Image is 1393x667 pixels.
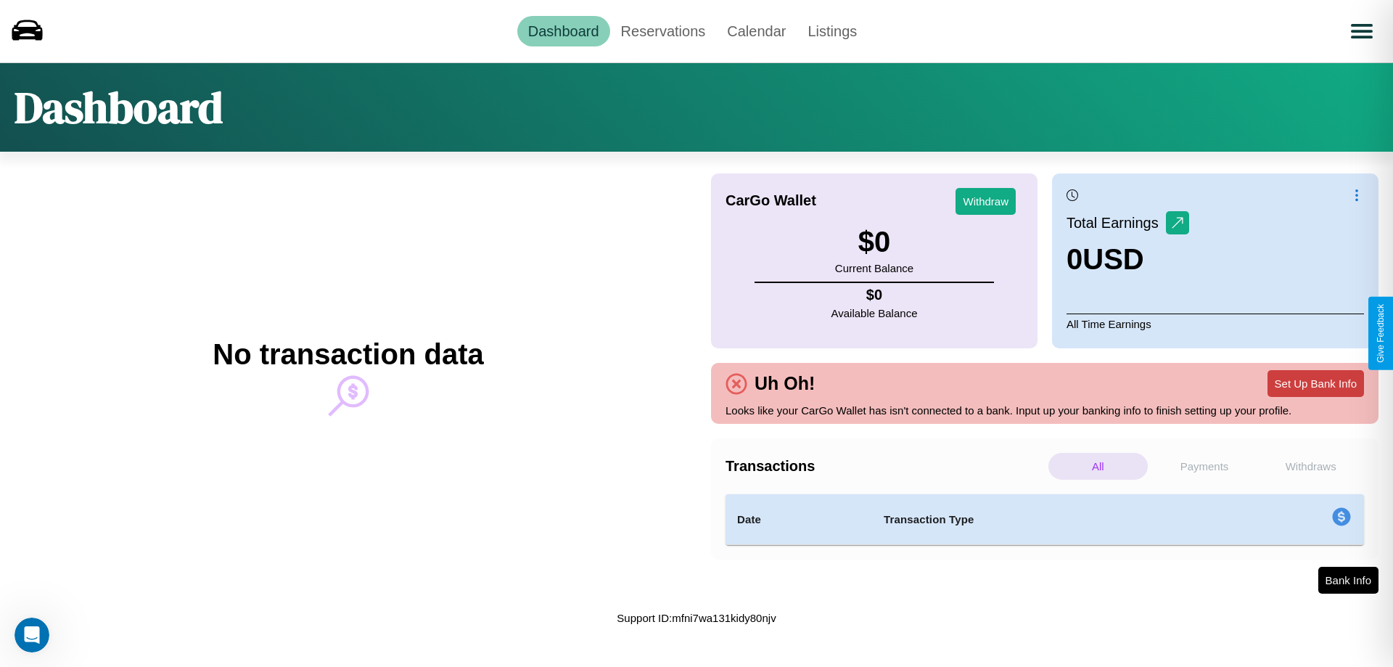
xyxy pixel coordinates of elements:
[797,16,868,46] a: Listings
[1067,314,1364,334] p: All Time Earnings
[610,16,717,46] a: Reservations
[517,16,610,46] a: Dashboard
[716,16,797,46] a: Calendar
[1267,370,1364,397] button: Set Up Bank Info
[835,226,913,258] h3: $ 0
[1341,11,1382,52] button: Open menu
[831,303,918,323] p: Available Balance
[956,188,1016,215] button: Withdraw
[1067,243,1189,276] h3: 0 USD
[1155,453,1254,480] p: Payments
[884,511,1213,528] h4: Transaction Type
[726,192,816,209] h4: CarGo Wallet
[835,258,913,278] p: Current Balance
[726,458,1045,475] h4: Transactions
[1261,453,1360,480] p: Withdraws
[737,511,860,528] h4: Date
[617,608,776,628] p: Support ID: mfni7wa131kidy80njv
[213,338,483,371] h2: No transaction data
[1318,567,1378,594] button: Bank Info
[831,287,918,303] h4: $ 0
[15,618,49,652] iframe: Intercom live chat
[726,494,1364,545] table: simple table
[747,373,822,394] h4: Uh Oh!
[1067,210,1166,236] p: Total Earnings
[1048,453,1148,480] p: All
[15,78,223,137] h1: Dashboard
[1376,304,1386,363] div: Give Feedback
[726,401,1364,420] p: Looks like your CarGo Wallet has isn't connected to a bank. Input up your banking info to finish ...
